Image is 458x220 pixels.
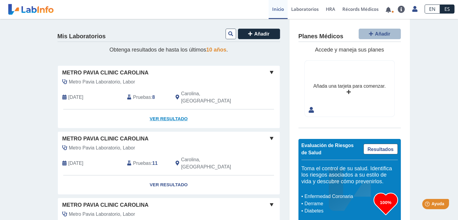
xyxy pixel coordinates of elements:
span: 10 años [206,47,226,53]
span: Pruebas [133,160,151,167]
b: 11 [152,161,158,166]
h3: 100% [374,199,398,206]
li: Diabetes [303,207,374,215]
span: Evaluación de Riesgos de Salud [301,143,354,155]
span: Metro Pavia Clinic Carolina [62,135,149,143]
b: 8 [152,95,155,100]
a: Resultados [363,144,398,154]
span: Metro Pavia Laboratorio, Labor [69,211,135,218]
span: Metro Pavia Clinic Carolina [62,69,149,77]
span: Carolina, PR [181,90,248,105]
span: 2025-08-16 [68,94,83,101]
button: Añadir [238,29,280,39]
span: Obtenga resultados de hasta los últimos . [109,47,228,53]
span: 2024-10-25 [68,160,83,167]
span: Añadir [375,31,390,36]
a: ES [440,5,454,14]
a: Ver Resultado [58,175,280,194]
span: Pruebas [133,94,151,101]
li: Derrame [303,200,374,207]
a: Ver Resultado [58,109,280,128]
span: Carolina, PR [181,156,248,171]
span: Accede y maneja sus planes [315,47,384,53]
a: EN [425,5,440,14]
span: HRA [326,6,335,12]
span: Metro Pavia Laboratorio, Labor [69,78,135,86]
h5: Toma el control de su salud. Identifica los riesgos asociados a su estilo de vida y descubre cómo... [301,165,398,185]
li: Enfermedad Coronaria [303,193,374,200]
div: Añada una tarjeta para comenzar. [313,83,385,90]
span: Metro Pavia Laboratorio, Labor [69,144,135,152]
div: : [123,156,171,171]
span: Añadir [254,31,270,36]
iframe: Help widget launcher [404,196,451,213]
h4: Mis Laboratorios [58,33,106,40]
h4: Planes Médicos [298,33,343,40]
div: : [123,90,171,105]
button: Añadir [359,29,401,39]
span: Metro Pavia Clinic Carolina [62,201,149,209]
